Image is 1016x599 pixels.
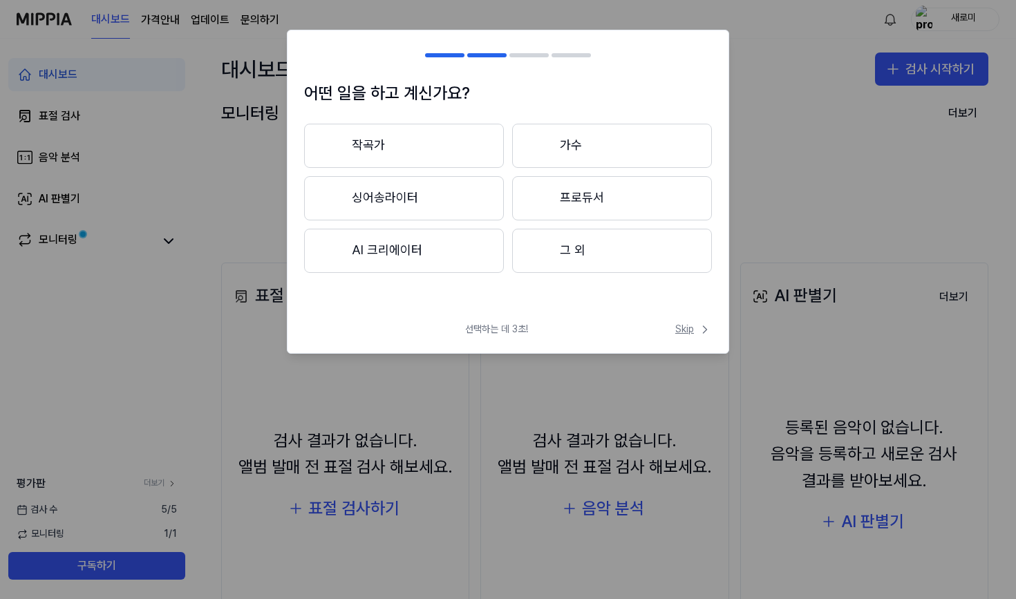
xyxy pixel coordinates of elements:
button: 그 외 [512,229,712,273]
button: 가수 [512,124,712,168]
button: 작곡가 [304,124,504,168]
span: Skip [675,323,712,336]
span: 선택하는 데 3초! [465,323,528,336]
button: 싱어송라이터 [304,176,504,220]
button: AI 크리에이터 [304,229,504,273]
button: Skip [672,323,712,336]
h1: 어떤 일을 하고 계신가요? [304,80,712,106]
button: 프로듀서 [512,176,712,220]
